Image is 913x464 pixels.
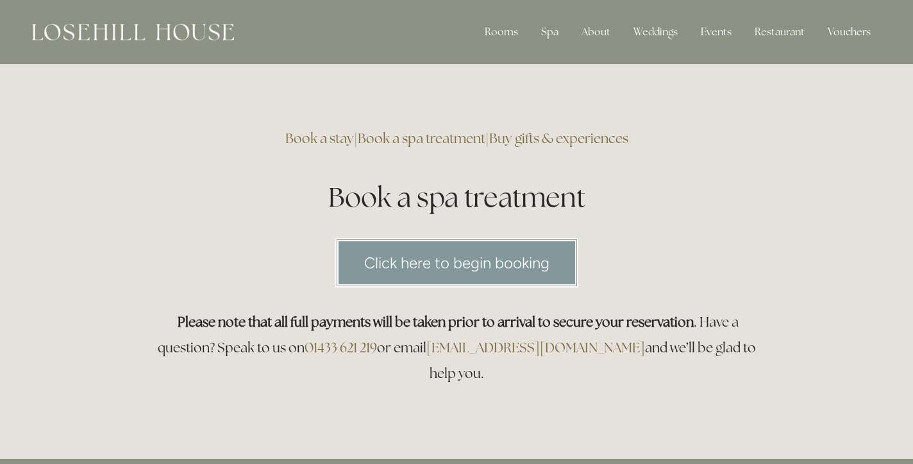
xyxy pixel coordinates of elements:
[571,19,621,45] div: About
[474,19,528,45] div: Rooms
[744,19,815,45] div: Restaurant
[178,313,694,331] strong: Please note that all full payments will be taken prior to arrival to secure your reservation
[623,19,688,45] div: Weddings
[150,309,763,386] h3: . Have a question? Speak to us on or email and we’ll be glad to help you.
[531,19,569,45] div: Spa
[150,178,763,216] h1: Book a spa treatment
[426,339,645,356] a: [EMAIL_ADDRESS][DOMAIN_NAME]
[32,24,234,40] img: Losehill House
[150,126,763,151] h3: | |
[305,339,377,356] a: 01433 621 219
[285,130,354,147] a: Book a stay
[358,130,485,147] a: Book a spa treatment
[691,19,742,45] div: Events
[335,238,578,288] a: Click here to begin booking
[817,19,881,45] a: Vouchers
[489,130,628,147] a: Buy gifts & experiences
